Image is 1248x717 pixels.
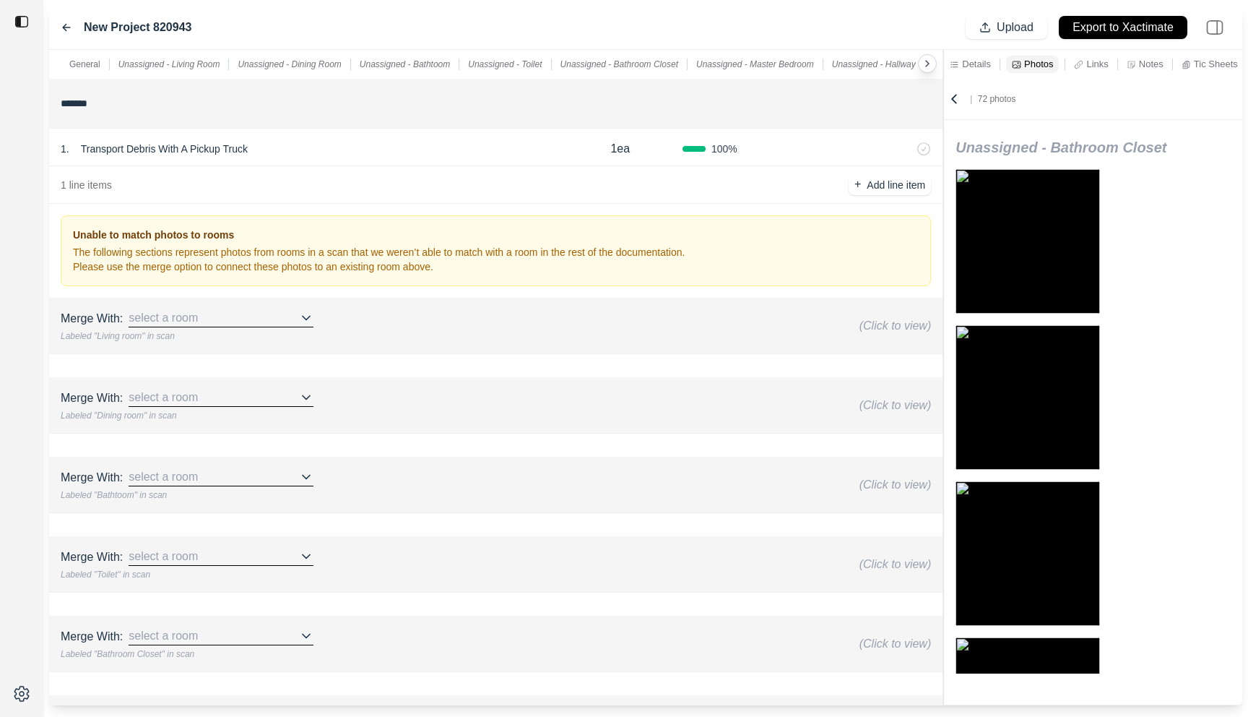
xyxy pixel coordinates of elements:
[61,569,313,580] div: Labeled "Toilet" in scan
[84,19,191,36] label: New Project 820943
[867,178,925,192] p: Add line item
[61,390,123,407] div: Merge With:
[73,245,685,259] p: The following sections represent photos from rooms in a scan that we weren’t able to match with a...
[696,59,814,70] p: Unassigned - Master Bedroom
[73,228,685,242] h3: Unable to match photos to rooms
[955,325,1100,470] img: 688d2dbb704556203ce3229c_BathroomCloset_90_90_0.png
[1072,20,1174,36] p: Export to Xactimate
[978,94,1016,104] span: 72 photos
[14,14,29,29] img: toggle sidebar
[61,142,69,156] p: 1 .
[962,58,991,70] p: Details
[61,469,123,486] div: Merge With:
[1059,16,1187,39] button: Export to Xactimate
[61,628,123,645] div: Merge With:
[859,635,932,653] div: (Click to view)
[997,20,1033,36] p: Upload
[238,59,341,70] p: Unassigned - Dining Room
[955,481,1100,626] img: 688d2dbb704556203ce3229c_BathroomCloset_90_180_0.png
[859,556,932,573] div: (Click to view)
[118,59,220,70] p: Unassigned - Living Room
[967,94,977,104] span: |
[1194,58,1238,70] p: Tic Sheets
[129,389,198,406] span: select a room
[61,489,313,501] div: Labeled "Bathtoom" in scan
[75,139,253,159] p: Transport Debris With A Pickup Truck
[61,178,112,192] p: 1 line items
[955,137,1231,158] h3: Unassigned - Bathroom Closet
[129,468,198,486] span: select a room
[1086,58,1108,70] p: Links
[69,59,100,70] p: General
[61,310,123,327] div: Merge With:
[711,142,737,156] span: 100 %
[859,476,932,494] div: (Click to view)
[832,59,916,70] p: Unassigned - Hallway
[61,330,313,342] div: Labeled "Living room" in scan
[1024,58,1053,70] p: Photos
[966,16,1047,39] button: Upload
[955,169,1100,314] img: 688d2dbb704556203ce3229c_BathroomCloset_90_0_0.png
[859,397,932,414] div: (Click to view)
[854,176,861,193] p: +
[129,548,198,565] span: select a room
[1199,12,1231,43] img: right-panel.svg
[129,309,198,327] span: select a room
[73,259,685,274] p: Please use the merge option to connect these photos to an existing room above.
[560,59,678,70] p: Unassigned - Bathroom Closet
[61,549,123,566] div: Merge With:
[468,59,542,70] p: Unassigned - Toilet
[859,317,932,335] div: (Click to view)
[849,175,931,195] button: +Add line item
[61,648,313,660] div: Labeled "Bathroom Closet" in scan
[1139,58,1163,70] p: Notes
[360,59,450,70] p: Unassigned - Bathtoom
[61,410,313,421] div: Labeled "Dining room" in scan
[129,627,198,645] span: select a room
[610,140,630,158] p: 1ea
